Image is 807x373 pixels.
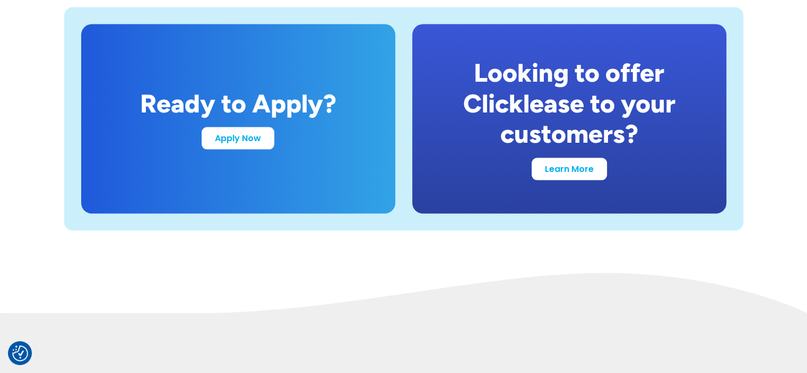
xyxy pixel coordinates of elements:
a: Apply Now [202,127,274,150]
img: Revisit consent button [12,345,28,361]
div: Looking to offer Clicklease to your customers? [438,58,701,150]
button: Consent Preferences [12,345,28,361]
a: Learn More [532,158,607,180]
div: Ready to Apply? [140,89,336,119]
